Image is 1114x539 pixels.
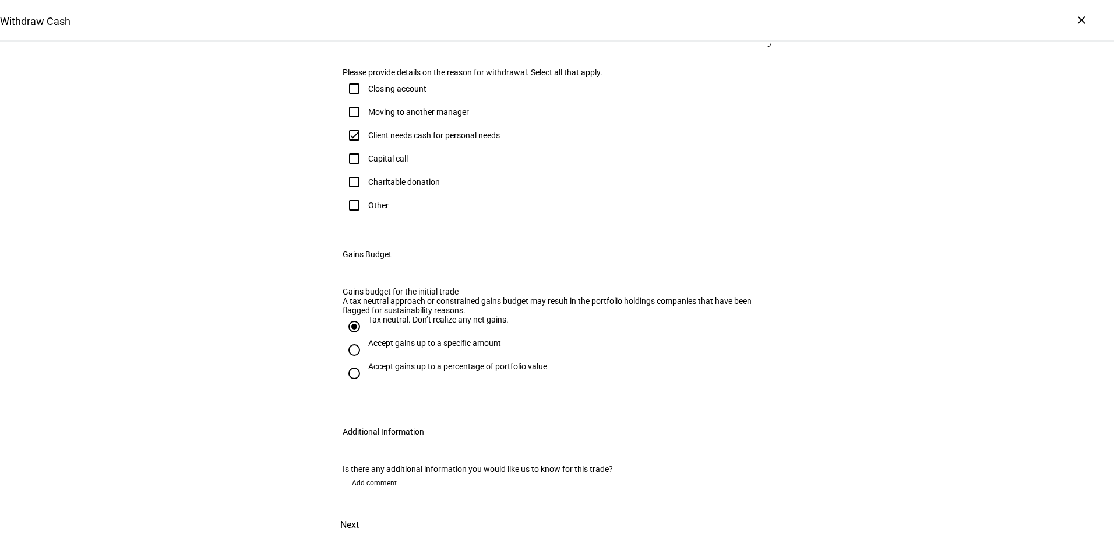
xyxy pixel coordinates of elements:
[368,107,469,117] div: Moving to another manager
[352,474,397,492] span: Add comment
[340,511,359,539] span: Next
[343,296,771,315] div: A tax neutral approach or constrained gains budget may result in the portfolio holdings companies...
[343,427,424,436] div: Additional Information
[368,362,547,371] div: Accept gains up to a percentage of portfolio value
[368,154,408,163] div: Capital call
[368,131,500,140] div: Client needs cash for personal needs
[368,84,426,93] div: Closing account
[343,250,392,259] div: Gains Budget
[368,201,389,210] div: Other
[343,68,771,77] div: Please provide details on the reason for withdrawal. Select all that apply.
[368,315,509,324] div: Tax neutral. Don’t realize any net gains.
[368,338,501,348] div: Accept gains up to a specific amount
[324,511,375,539] button: Next
[343,464,771,474] div: Is there any additional information you would like us to know for this trade?
[368,177,440,187] div: Charitable donation
[343,474,406,492] button: Add comment
[343,287,771,296] div: Gains budget for the initial trade
[1072,10,1091,29] div: ×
